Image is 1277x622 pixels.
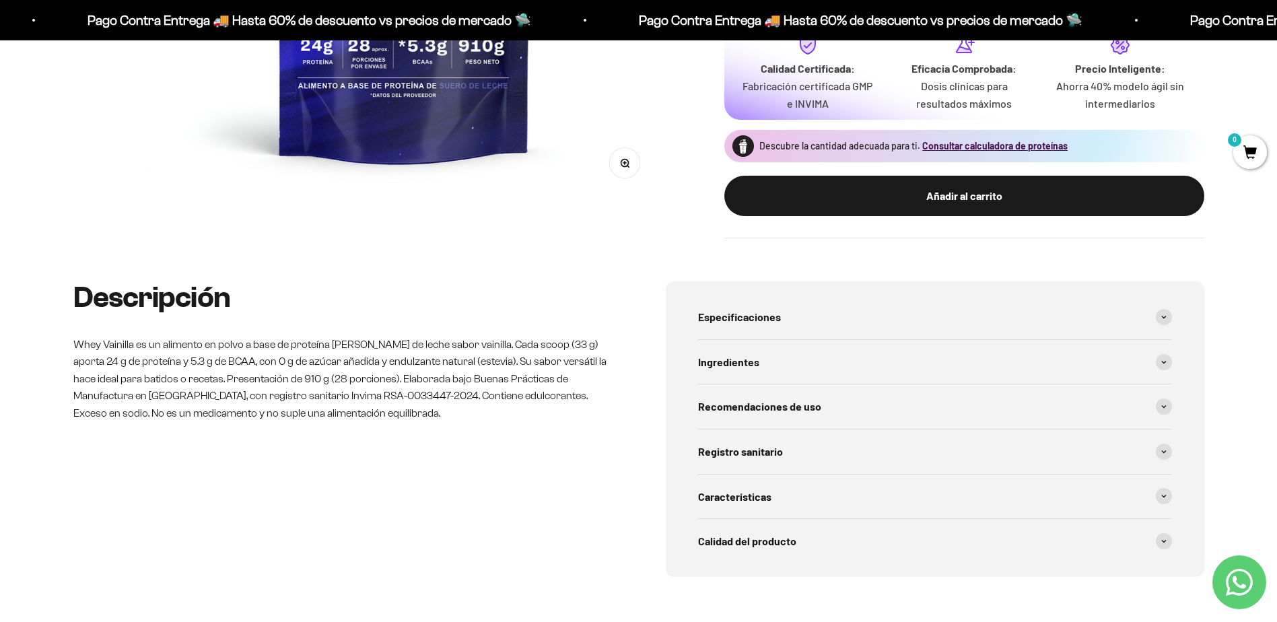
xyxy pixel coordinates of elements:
[1233,146,1267,161] a: 0
[16,91,279,114] div: Reseñas de otros clientes
[698,429,1172,474] summary: Registro sanitario
[1227,132,1243,148] mark: 0
[698,308,781,326] span: Especificaciones
[732,135,754,157] img: Proteína
[16,22,279,53] p: ¿Qué te haría sentir más seguro de comprar este producto?
[751,187,1177,205] div: Añadir al carrito
[82,9,526,31] p: Pago Contra Entrega 🚚 Hasta 60% de descuento vs precios de mercado 🛸
[73,336,612,422] p: Whey Vainilla es un alimento en polvo a base de proteína [PERSON_NAME] de leche sabor vainilla. C...
[740,77,875,112] p: Fabricación certificada GMP e INVIMA
[698,295,1172,339] summary: Especificaciones
[911,62,1016,75] strong: Eficacia Comprobada:
[73,281,612,314] h2: Descripción
[724,176,1204,216] button: Añadir al carrito
[698,532,796,550] span: Calidad del producto
[698,488,771,506] span: Características
[698,398,821,415] span: Recomendaciones de uso
[698,519,1172,563] summary: Calidad del producto
[16,64,279,88] div: Más información sobre los ingredientes
[220,202,277,225] span: Enviar
[16,145,279,168] div: Un video del producto
[633,9,1077,31] p: Pago Contra Entrega 🚚 Hasta 60% de descuento vs precios de mercado 🛸
[1075,62,1165,75] strong: Precio Inteligente:
[698,340,1172,384] summary: Ingredientes
[759,140,920,151] span: Descubre la cantidad adecuada para ti.
[761,62,855,75] strong: Calidad Certificada:
[16,172,279,195] div: Un mejor precio
[219,202,279,225] button: Enviar
[698,353,759,371] span: Ingredientes
[698,475,1172,519] summary: Características
[897,77,1031,112] p: Dosis clínicas para resultados máximos
[698,443,783,460] span: Registro sanitario
[698,384,1172,429] summary: Recomendaciones de uso
[922,139,1068,153] button: Consultar calculadora de proteínas
[1053,77,1187,112] p: Ahorra 40% modelo ágil sin intermediarios
[16,118,279,141] div: Una promoción especial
